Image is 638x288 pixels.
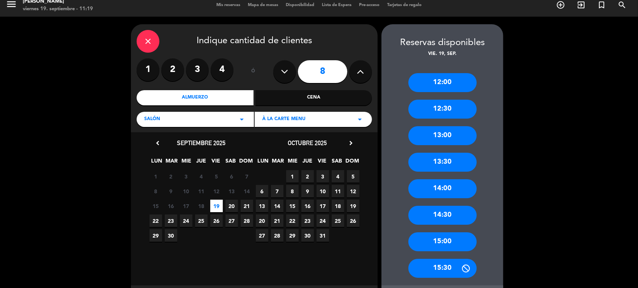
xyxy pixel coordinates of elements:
[225,170,238,183] span: 6
[301,170,314,183] span: 2
[177,139,225,147] span: septiembre 2025
[195,200,208,212] span: 18
[408,232,477,251] div: 15:00
[180,200,192,212] span: 17
[180,170,192,183] span: 3
[347,214,359,227] span: 26
[210,214,223,227] span: 26
[165,157,178,169] span: MAR
[211,58,233,81] label: 4
[195,185,208,197] span: 11
[180,214,192,227] span: 24
[408,259,477,278] div: 15:30
[318,3,355,7] span: Lista de Espera
[239,157,252,169] span: DOM
[210,200,223,212] span: 19
[271,214,284,227] span: 21
[241,185,253,197] span: 14
[286,229,299,242] span: 29
[210,185,223,197] span: 12
[143,37,153,46] i: close
[332,214,344,227] span: 25
[288,139,327,147] span: octubre 2025
[256,214,268,227] span: 20
[317,229,329,242] span: 31
[255,90,372,105] div: Cena
[301,157,314,169] span: JUE
[23,5,93,13] div: viernes 19. septiembre - 11:19
[317,170,329,183] span: 3
[237,115,246,124] i: arrow_drop_down
[286,185,299,197] span: 8
[210,170,223,183] span: 5
[316,157,329,169] span: VIE
[195,170,208,183] span: 4
[286,170,299,183] span: 1
[347,170,359,183] span: 5
[332,170,344,183] span: 4
[195,157,208,169] span: JUE
[256,185,268,197] span: 6
[241,58,266,85] div: ó
[154,139,162,147] i: chevron_left
[257,157,269,169] span: LUN
[180,157,193,169] span: MIE
[241,200,253,212] span: 21
[165,170,177,183] span: 2
[408,179,477,198] div: 14:00
[332,200,344,212] span: 18
[150,200,162,212] span: 15
[256,200,268,212] span: 13
[137,90,254,105] div: Almuerzo
[317,200,329,212] span: 17
[287,157,299,169] span: MIE
[137,30,372,53] div: Indique cantidad de clientes
[165,214,177,227] span: 23
[186,58,209,81] label: 3
[301,214,314,227] span: 23
[332,185,344,197] span: 11
[225,157,237,169] span: SAB
[347,139,355,147] i: chevron_right
[408,153,477,172] div: 13:30
[150,185,162,197] span: 8
[271,200,284,212] span: 14
[213,3,244,7] span: Mis reservas
[225,214,238,227] span: 27
[286,214,299,227] span: 22
[347,200,359,212] span: 19
[408,126,477,145] div: 13:00
[317,214,329,227] span: 24
[286,200,299,212] span: 15
[165,200,177,212] span: 16
[165,229,177,242] span: 30
[244,3,282,7] span: Mapa de mesas
[271,185,284,197] span: 7
[241,170,253,183] span: 7
[346,157,358,169] span: DOM
[150,214,162,227] span: 22
[618,0,627,9] i: search
[597,0,606,9] i: turned_in_not
[210,157,222,169] span: VIE
[347,185,359,197] span: 12
[408,100,477,119] div: 12:30
[161,58,184,81] label: 2
[256,229,268,242] span: 27
[180,185,192,197] span: 10
[577,0,586,9] i: exit_to_app
[137,58,159,81] label: 1
[225,185,238,197] span: 13
[408,206,477,225] div: 14:30
[271,229,284,242] span: 28
[225,200,238,212] span: 20
[301,200,314,212] span: 16
[381,50,503,58] div: vie. 19, sep.
[150,170,162,183] span: 1
[262,116,306,123] span: À LA CARTE MENU
[165,185,177,197] span: 9
[150,229,162,242] span: 29
[301,229,314,242] span: 30
[241,214,253,227] span: 28
[151,157,163,169] span: LUN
